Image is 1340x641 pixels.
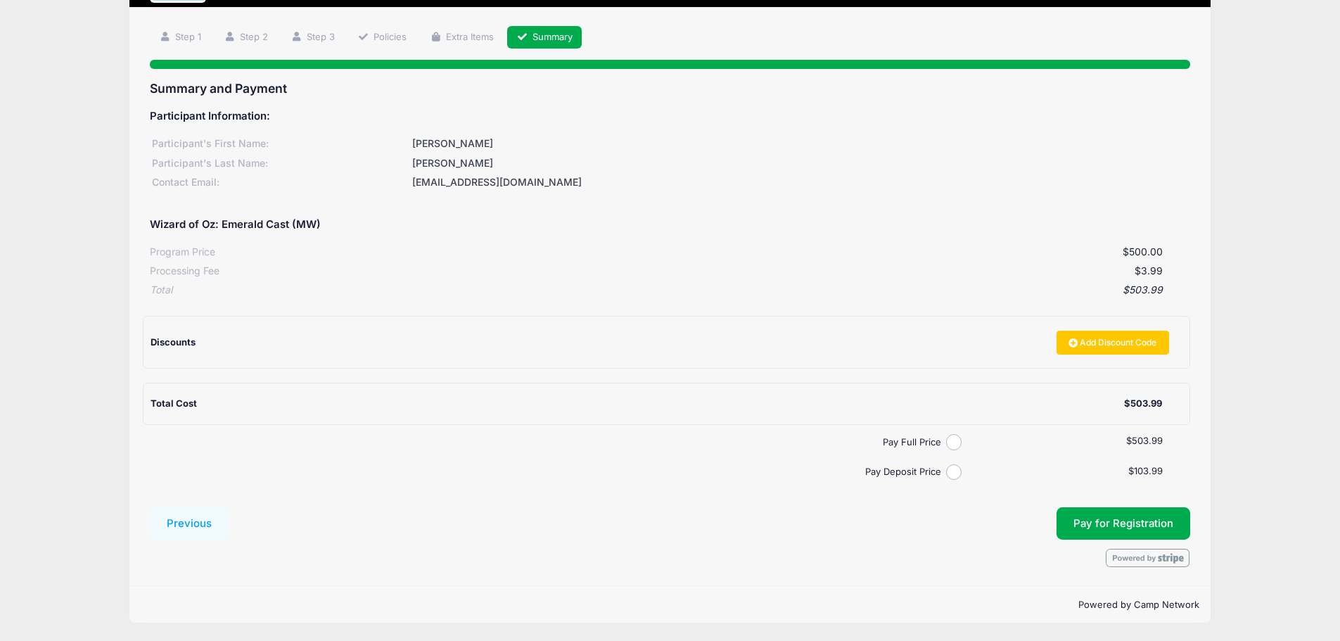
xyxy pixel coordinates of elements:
[1128,464,1163,478] label: $103.99
[151,336,196,348] span: Discounts
[281,26,344,49] a: Step 3
[150,283,172,298] div: Total
[172,283,1163,298] div: $503.99
[150,219,321,231] h5: Wizard of Oz: Emerald Cast (MW)
[150,175,410,190] div: Contact Email:
[151,397,1124,411] div: Total Cost
[1073,517,1173,530] span: Pay for Registration
[155,436,946,450] label: Pay Full Price
[150,507,229,540] button: Previous
[1126,434,1163,448] label: $503.99
[141,598,1199,612] p: Powered by Camp Network
[219,264,1163,279] div: $3.99
[410,156,1190,171] div: [PERSON_NAME]
[421,26,503,49] a: Extra Items
[410,137,1190,151] div: [PERSON_NAME]
[150,245,215,260] div: Program Price
[410,175,1190,190] div: [EMAIL_ADDRESS][DOMAIN_NAME]
[150,81,1190,96] h3: Summary and Payment
[1123,246,1163,258] span: $500.00
[215,26,277,49] a: Step 2
[150,110,1190,123] h5: Participant Information:
[349,26,416,49] a: Policies
[150,264,219,279] div: Processing Fee
[150,156,410,171] div: Participant's Last Name:
[150,137,410,151] div: Participant's First Name:
[507,26,582,49] a: Summary
[1124,397,1162,411] div: $503.99
[1057,507,1190,540] button: Pay for Registration
[1057,331,1169,355] a: Add Discount Code
[155,465,946,479] label: Pay Deposit Price
[150,26,210,49] a: Step 1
